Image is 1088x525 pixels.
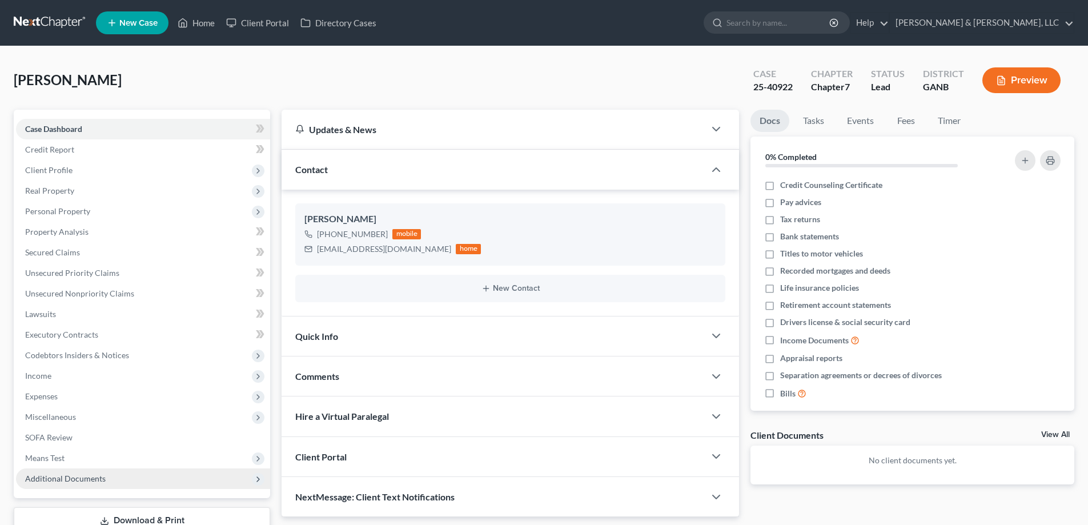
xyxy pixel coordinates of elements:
div: Status [871,67,905,81]
span: Retirement account statements [780,299,891,311]
div: Lead [871,81,905,94]
span: Means Test [25,453,65,463]
span: Pay advices [780,197,821,208]
span: Drivers license & social security card [780,316,910,328]
div: [PERSON_NAME] [304,213,716,226]
span: Case Dashboard [25,124,82,134]
a: View All [1041,431,1070,439]
div: District [923,67,964,81]
span: Income [25,371,51,380]
a: Docs [750,110,789,132]
strong: 0% Completed [765,152,817,162]
span: Secured Claims [25,247,80,257]
span: Client Portal [295,451,347,462]
a: Timer [929,110,970,132]
a: Unsecured Nonpriority Claims [16,283,270,304]
span: Separation agreements or decrees of divorces [780,370,942,381]
span: NextMessage: Client Text Notifications [295,491,455,502]
span: Income Documents [780,335,849,346]
div: Chapter [811,67,853,81]
a: Lawsuits [16,304,270,324]
div: home [456,244,481,254]
div: Chapter [811,81,853,94]
a: [PERSON_NAME] & [PERSON_NAME], LLC [890,13,1074,33]
div: [PHONE_NUMBER] [317,229,388,240]
div: 25-40922 [753,81,793,94]
a: Directory Cases [295,13,382,33]
a: Home [172,13,220,33]
span: Real Property [25,186,74,195]
a: SOFA Review [16,427,270,448]
span: Personal Property [25,206,90,216]
button: New Contact [304,284,716,293]
span: Quick Info [295,331,338,342]
span: Bills [780,388,796,399]
div: Client Documents [750,429,824,441]
div: Updates & News [295,123,691,135]
span: Unsecured Nonpriority Claims [25,288,134,298]
a: Client Portal [220,13,295,33]
span: Comments [295,371,339,382]
span: Appraisal reports [780,352,842,364]
a: Tasks [794,110,833,132]
a: Executory Contracts [16,324,270,345]
div: Case [753,67,793,81]
span: Contact [295,164,328,175]
span: SOFA Review [25,432,73,442]
a: Secured Claims [16,242,270,263]
span: [PERSON_NAME] [14,71,122,88]
span: Life insurance policies [780,282,859,294]
span: New Case [119,19,158,27]
span: Bank statements [780,231,839,242]
a: Property Analysis [16,222,270,242]
div: [EMAIL_ADDRESS][DOMAIN_NAME] [317,243,451,255]
a: Case Dashboard [16,119,270,139]
a: Unsecured Priority Claims [16,263,270,283]
span: Property Analysis [25,227,89,237]
a: Credit Report [16,139,270,160]
span: Recorded mortgages and deeds [780,265,890,276]
span: Hire a Virtual Paralegal [295,411,389,422]
p: No client documents yet. [760,455,1065,466]
span: Additional Documents [25,474,106,483]
span: Unsecured Priority Claims [25,268,119,278]
span: 7 [845,81,850,92]
span: Credit Counseling Certificate [780,179,882,191]
span: Expenses [25,391,58,401]
a: Events [838,110,883,132]
span: Miscellaneous [25,412,76,422]
span: Credit Report [25,145,74,154]
div: GANB [923,81,964,94]
a: Fees [888,110,924,132]
span: Lawsuits [25,309,56,319]
span: Client Profile [25,165,73,175]
span: Tax returns [780,214,820,225]
input: Search by name... [726,12,831,33]
a: Help [850,13,889,33]
span: Titles to motor vehicles [780,248,863,259]
button: Preview [982,67,1061,93]
div: mobile [392,229,421,239]
span: Codebtors Insiders & Notices [25,350,129,360]
span: Executory Contracts [25,330,98,339]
